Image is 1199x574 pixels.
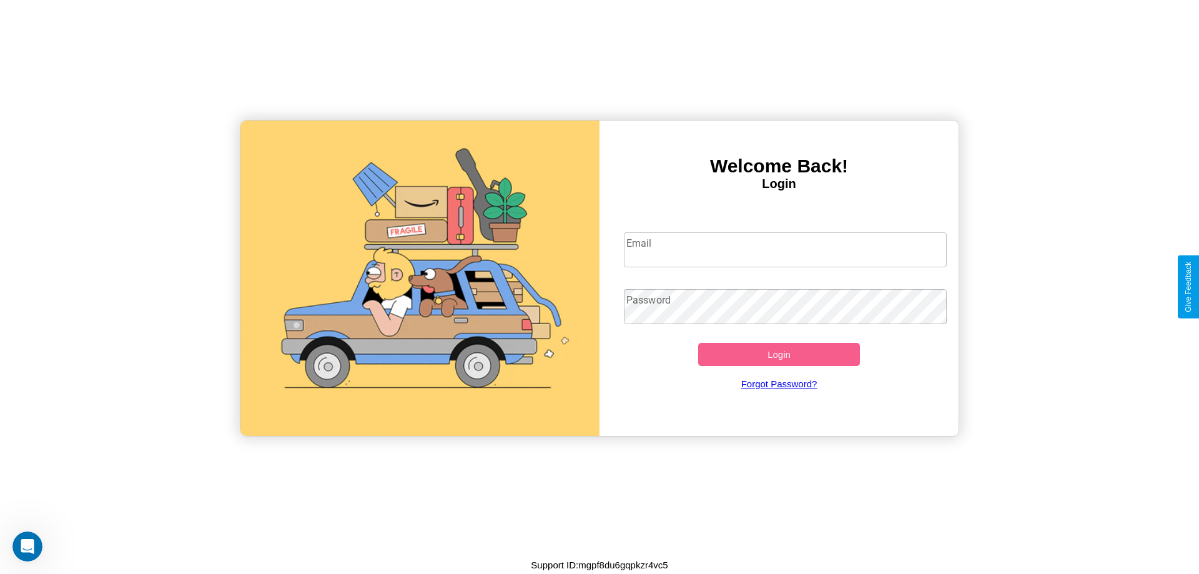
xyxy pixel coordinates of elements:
h3: Welcome Back! [599,156,959,177]
iframe: Intercom live chat [12,532,42,562]
div: Give Feedback [1184,262,1193,312]
button: Login [698,343,860,366]
p: Support ID: mgpf8du6gqpkzr4vc5 [531,557,668,573]
h4: Login [599,177,959,191]
a: Forgot Password? [618,366,941,402]
img: gif [240,121,599,436]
